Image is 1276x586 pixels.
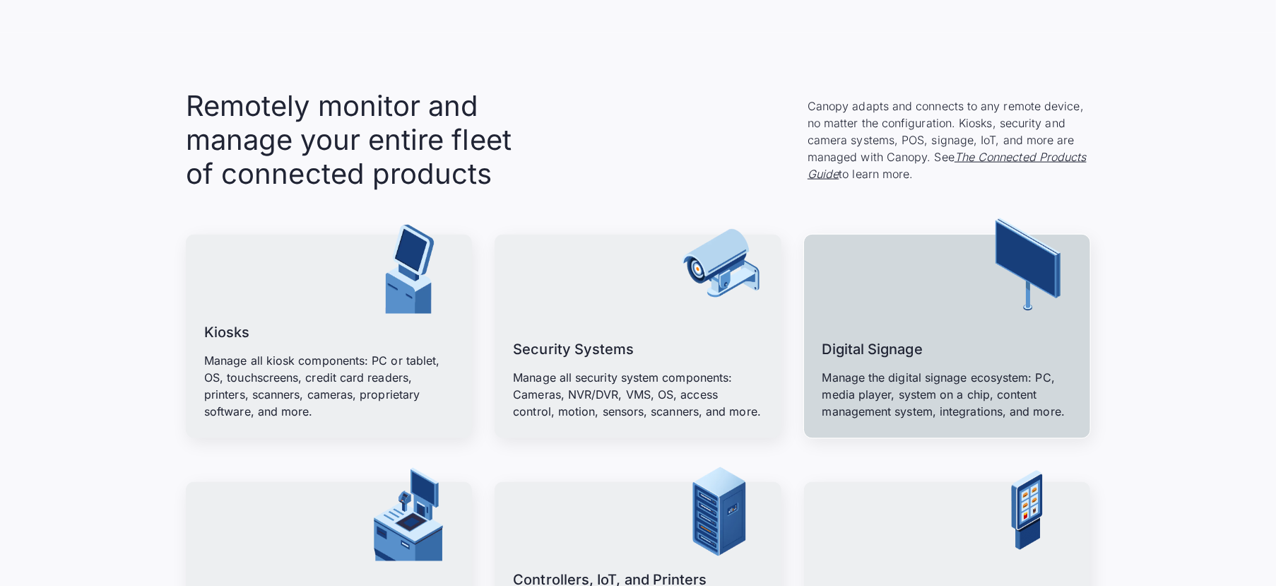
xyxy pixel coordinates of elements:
h2: Remotely monitor and manage your entire fleet of connected products [186,89,525,191]
a: Security SystemsManage all security system components: Cameras, NVR/DVR, VMS, OS, access control,... [495,235,781,438]
p: Manage the digital signage ecosystem: PC, media player, system on a chip, content management syst... [822,369,1072,420]
a: Digital SignageManage the digital signage ecosystem: PC, media player, system on a chip, content ... [804,235,1090,438]
p: Canopy adapts and connects to any remote device, no matter the configuration. Kiosks, security an... [808,98,1090,182]
p: Manage all kiosk components: PC or tablet, OS, touchscreens, credit card readers, printers, scann... [204,352,454,420]
a: The Connected Products Guide [808,150,1087,181]
h3: Kiosks [204,321,249,344]
h3: Digital Signage [822,338,923,361]
h3: Security Systems [513,338,634,361]
a: KiosksManage all kiosk components: PC or tablet, OS, touchscreens, credit card readers, printers,... [186,235,472,438]
p: Manage all security system components: Cameras, NVR/DVR, VMS, OS, access control, motion, sensors... [513,369,762,420]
